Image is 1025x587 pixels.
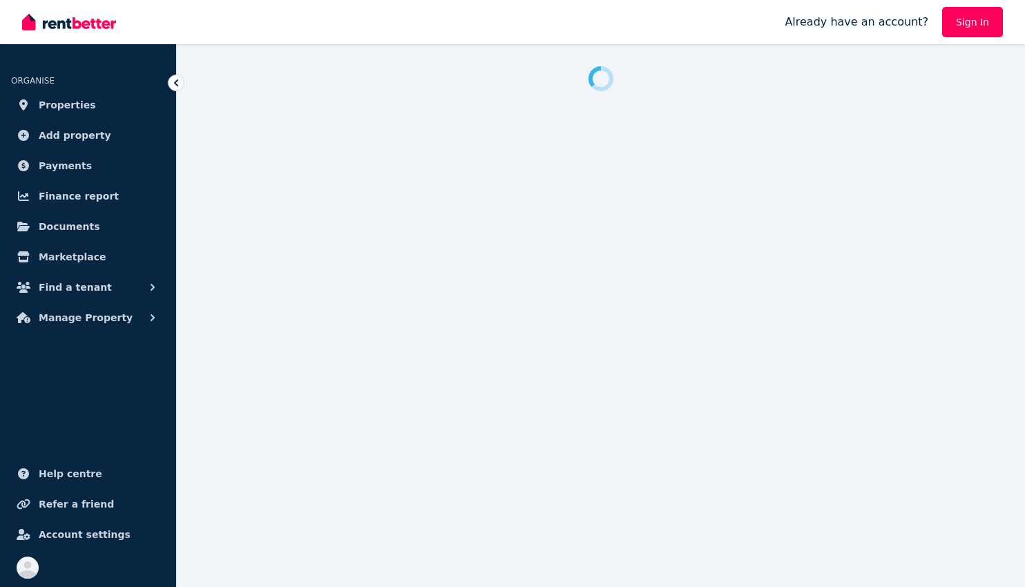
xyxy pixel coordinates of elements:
span: Add property [39,127,111,144]
a: Finance report [11,182,165,210]
button: Manage Property [11,304,165,331]
span: Documents [39,218,100,235]
span: Marketplace [39,249,106,265]
button: Find a tenant [11,273,165,301]
a: Marketplace [11,243,165,271]
a: Payments [11,152,165,180]
span: Find a tenant [39,279,112,296]
a: Help centre [11,460,165,488]
span: Payments [39,157,92,174]
a: Refer a friend [11,490,165,518]
span: Finance report [39,188,119,204]
span: Properties [39,97,96,113]
span: Manage Property [39,309,133,326]
span: Account settings [39,526,131,543]
a: Account settings [11,521,165,548]
span: Refer a friend [39,496,114,512]
span: Help centre [39,465,102,482]
a: Documents [11,213,165,240]
a: Sign In [942,7,1003,37]
img: RentBetter [22,12,116,32]
a: Add property [11,122,165,149]
span: ORGANISE [11,76,55,86]
span: Already have an account? [785,14,928,30]
a: Properties [11,91,165,119]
